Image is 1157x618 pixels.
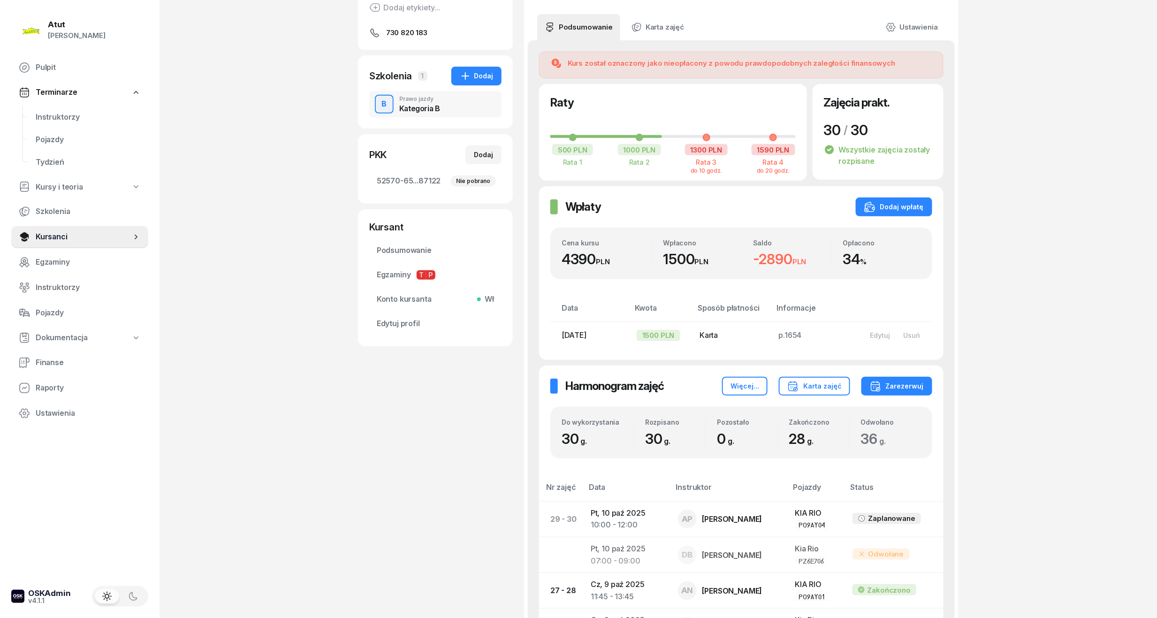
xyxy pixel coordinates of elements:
div: Edytuj [870,331,890,339]
div: Rata 3 [684,158,729,166]
div: 1500 PLN [637,330,680,341]
button: Więcej... [722,377,768,396]
div: PKK [369,148,387,161]
small: g. [879,436,886,446]
div: Prawo jazdy [399,96,440,102]
button: Dodaj wpłatę [856,198,932,216]
small: PLN [596,257,610,266]
span: Pojazdy [36,307,141,319]
span: [DATE] [562,330,586,340]
div: Karta [700,329,763,342]
th: Informacje [771,302,856,322]
span: p.1654 [779,330,802,340]
div: Kurs został oznaczony jako nieopłacony z powodu prawdopodobnych zaległości finansowych [568,58,895,69]
a: Ustawienia [11,402,148,425]
td: 29 - 30 [539,501,583,537]
div: Zaplanowane [868,512,915,525]
div: Do wykorzystania [562,418,633,426]
div: Szkolenia [369,69,412,83]
div: Odwołano [861,418,921,426]
h2: Harmonogram zajęć [565,379,664,394]
button: Dodaj [465,145,502,164]
h2: Wpłaty [565,199,601,214]
span: DB [682,551,693,559]
div: PZ6E706 [799,557,824,565]
a: Tydzień [28,151,148,174]
span: Szkolenia [36,206,141,218]
button: Usuń [897,328,927,343]
a: Karta zajęć [624,14,692,40]
span: Tydzień [36,156,141,168]
span: 28 [789,430,818,447]
button: Zarezerwuj [861,377,932,396]
span: 30 [824,122,841,138]
div: Kategoria B [399,105,440,112]
div: 1500 [663,251,742,268]
div: Dodaj etykiety... [369,2,440,13]
h2: Raty [550,95,574,110]
div: Rata 1 [550,158,595,166]
div: Nie pobrano [451,175,496,187]
div: Rata 4 [751,158,796,166]
td: Cz, 9 paź 2025 [583,573,670,609]
a: 52570-65...87122Nie pobrano [369,170,502,192]
a: EgzaminyTP [369,264,502,286]
a: Kursanci [11,226,148,248]
div: do 20 godz. [751,167,796,174]
div: PO9AY01 [799,593,825,601]
button: Karta zajęć [779,377,850,396]
div: Zakończono [868,584,911,596]
span: Raporty [36,382,141,394]
span: Kursy i teoria [36,181,83,193]
span: Instruktorzy [36,282,141,294]
a: Podsumowanie [369,239,502,262]
div: Atut [48,21,106,29]
div: Saldo [753,239,831,247]
div: [PERSON_NAME] [702,515,762,523]
div: PO9AY04 [799,521,825,529]
div: do 10 godz. [684,167,729,174]
div: Opłacono [843,239,921,247]
div: B [378,96,391,112]
a: Szkolenia [11,200,148,223]
small: g. [728,436,734,446]
span: T [417,270,426,280]
div: Pozostało [717,418,777,426]
span: Wł [481,293,494,305]
span: Instruktorzy [36,111,141,123]
small: g. [581,436,587,446]
a: Kursy i teoria [11,176,148,198]
h2: Zajęcia prakt. [824,95,890,110]
div: / [844,122,848,137]
div: -2890 [753,251,831,268]
span: Terminarze [36,86,77,99]
div: Dodaj [460,70,493,82]
a: Instruktorzy [11,276,148,299]
span: Ustawienia [36,407,141,420]
div: Wpłacono [663,239,742,247]
th: Status [845,481,944,501]
th: Kwota [629,302,692,322]
a: Edytuj profil [369,313,502,335]
a: Dokumentacja [11,327,148,349]
button: Dodaj [451,67,502,85]
a: Instruktorzy [28,106,148,129]
a: Pojazdy [28,129,148,151]
small: g. [664,436,671,446]
div: v4.1.1 [28,597,71,604]
div: Kursant [369,221,502,234]
a: Finanse [11,351,148,374]
span: AN [681,587,693,595]
div: Zakończono [789,418,849,426]
td: Pt, 10 paź 2025 [583,501,670,537]
span: Dokumentacja [36,332,88,344]
div: OSKAdmin [28,589,71,597]
div: Rozpisano [645,418,705,426]
span: 30 [645,430,675,447]
div: KIA RIO [795,507,837,519]
span: Finanse [36,357,141,369]
span: 36 [861,430,891,447]
div: 1000 PLN [618,144,662,155]
button: B [375,95,394,114]
small: g. [807,436,814,446]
